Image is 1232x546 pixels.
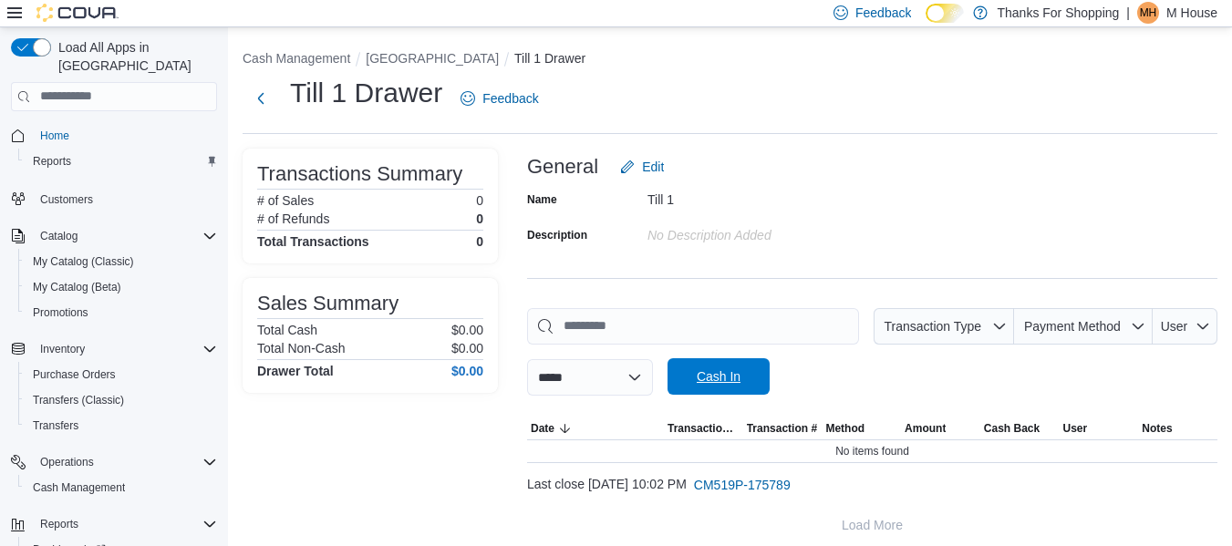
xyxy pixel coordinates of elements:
span: Reports [26,150,217,172]
span: Transaction Type [884,319,981,334]
h3: Sales Summary [257,293,399,314]
button: Inventory [4,336,224,362]
span: Date [531,421,554,436]
span: User [1063,421,1088,436]
button: Catalog [4,223,224,249]
span: My Catalog (Beta) [33,280,121,294]
span: Home [40,129,69,143]
span: Customers [33,187,217,210]
span: Cash Management [26,477,217,499]
button: CM519P-175789 [687,467,798,503]
span: Promotions [33,305,88,320]
span: Edit [642,158,664,176]
span: Transfers (Classic) [26,389,217,411]
p: Thanks For Shopping [997,2,1119,24]
span: Cash Management [33,480,125,495]
span: My Catalog (Beta) [26,276,217,298]
a: Transfers (Classic) [26,389,131,411]
button: Transfers (Classic) [18,387,224,413]
a: My Catalog (Classic) [26,251,141,273]
button: User [1060,417,1139,439]
h6: # of Sales [257,193,314,208]
a: Cash Management [26,477,132,499]
p: $0.00 [451,323,483,337]
button: Edit [613,149,671,185]
input: This is a search bar. As you type, the results lower in the page will automatically filter. [527,308,859,345]
span: Catalog [33,225,217,247]
button: Operations [33,451,101,473]
span: Transfers [26,415,217,437]
div: Till 1 [647,185,892,207]
button: [GEOGRAPHIC_DATA] [366,51,499,66]
span: My Catalog (Classic) [26,251,217,273]
span: Promotions [26,302,217,324]
span: Transfers [33,418,78,433]
span: Cash Back [984,421,1040,436]
span: Purchase Orders [26,364,217,386]
button: Amount [901,417,980,439]
span: Feedback [855,4,911,22]
button: Inventory [33,338,92,360]
button: Next [243,80,279,117]
button: Home [4,122,224,149]
h3: General [527,156,598,178]
span: Method [825,421,864,436]
button: Reports [4,511,224,537]
span: User [1161,319,1188,334]
button: Reports [18,149,224,174]
nav: An example of EuiBreadcrumbs [243,49,1217,71]
p: | [1126,2,1130,24]
button: Transaction Type [664,417,743,439]
p: $0.00 [451,341,483,355]
button: Reports [33,513,86,535]
button: Cash Back [980,417,1060,439]
a: Home [33,125,77,147]
span: Transfers (Classic) [33,393,124,407]
span: Reports [33,513,217,535]
span: My Catalog (Classic) [33,254,134,269]
button: Customers [4,185,224,211]
button: Payment Method [1014,308,1153,345]
span: Reports [40,517,78,531]
div: No Description added [647,221,892,242]
button: Operations [4,449,224,475]
button: Purchase Orders [18,362,224,387]
p: 0 [476,193,483,208]
h6: Total Cash [257,323,317,337]
span: Home [33,124,217,147]
button: My Catalog (Beta) [18,274,224,300]
img: Cova [36,4,119,22]
button: Date [527,417,664,439]
button: Transfers [18,413,224,438]
button: Transaction Type [874,308,1014,345]
span: Purchase Orders [33,367,116,382]
button: Load More [527,507,1217,543]
span: MH [1140,2,1157,24]
h4: $0.00 [451,364,483,378]
span: Customers [40,192,93,207]
h4: Drawer Total [257,364,334,378]
h6: # of Refunds [257,211,329,226]
div: M House [1137,2,1159,24]
span: Operations [33,451,217,473]
h4: 0 [476,234,483,249]
a: Transfers [26,415,86,437]
span: No items found [835,444,909,458]
span: Operations [40,455,94,469]
span: Cash In [697,367,740,386]
span: Inventory [33,338,217,360]
button: Till 1 Drawer [514,51,585,66]
p: M House [1166,2,1217,24]
input: Dark Mode [926,4,964,23]
h6: Total Non-Cash [257,341,346,355]
a: My Catalog (Beta) [26,276,129,298]
button: My Catalog (Classic) [18,249,224,274]
button: Transaction # [743,417,823,439]
a: Reports [26,150,78,172]
label: Description [527,228,587,242]
span: Catalog [40,229,78,243]
span: Transaction Type [668,421,740,436]
span: Notes [1142,421,1172,436]
button: Method [822,417,901,439]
